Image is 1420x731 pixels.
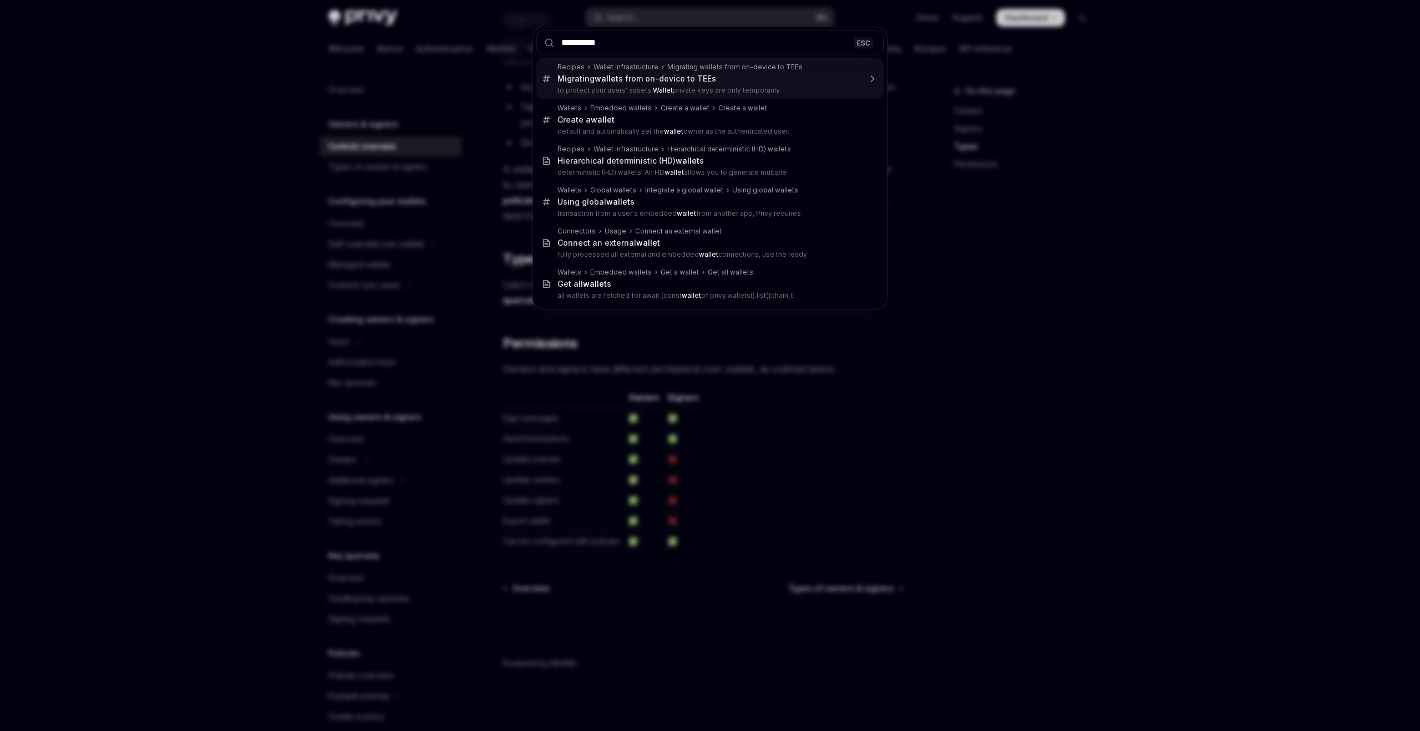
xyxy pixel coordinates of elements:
[677,209,696,217] b: wallet
[583,279,607,288] b: wallet
[590,186,636,195] div: Global wallets
[653,86,673,94] b: Wallet
[606,197,630,206] b: wallet
[661,104,709,113] div: Create a wallet
[557,197,635,207] div: Using global s
[557,156,704,166] div: Hierarchical deterministic (HD) s
[732,186,798,195] div: Using global wallets
[557,291,860,300] p: all wallets are fetched for await (const of privy.wallets().list({chain_t
[635,227,722,236] div: Connect an external wallet
[682,291,701,299] b: wallet
[557,168,860,177] p: deterministic (HD) wallets. An HD allows you to generate multiple
[595,74,618,83] b: wallet
[854,37,874,48] div: ESC
[590,104,652,113] div: Embedded wallets
[557,268,581,277] div: Wallets
[718,104,767,113] div: Create a wallet
[557,250,860,259] p: fully processed all external and embedded connections, use the ready
[594,145,658,154] div: Wallet infrastructure
[661,268,699,277] div: Get a wallet
[557,279,611,289] div: Get all s
[557,74,716,84] div: Migrating s from on-device to TEEs
[667,63,803,72] div: Migrating wallets from on-device to TEEs
[557,127,860,136] p: default and automatically set the owner as the authenticated user.
[664,127,683,135] b: wallet
[557,186,581,195] div: Wallets
[636,238,660,247] b: wallet
[708,268,753,277] div: Get all wallets
[557,63,585,72] div: Recipes
[590,268,652,277] div: Embedded wallets
[699,250,718,258] b: wallet
[557,104,581,113] div: Wallets
[557,145,585,154] div: Recipes
[557,86,860,95] p: to protect your users' assets. private keys are only temporarily
[557,209,860,218] p: transaction from a user's embedded from another app, Privy requires
[676,156,699,165] b: wallet
[557,227,596,236] div: Connectors
[665,168,684,176] b: wallet
[645,186,723,195] div: Integrate a global wallet
[557,115,615,125] div: Create a
[591,115,615,124] b: wallet
[557,238,660,248] div: Connect an external
[667,145,791,154] div: Hierarchical deterministic (HD) wallets
[605,227,626,236] div: Usage
[594,63,658,72] div: Wallet infrastructure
